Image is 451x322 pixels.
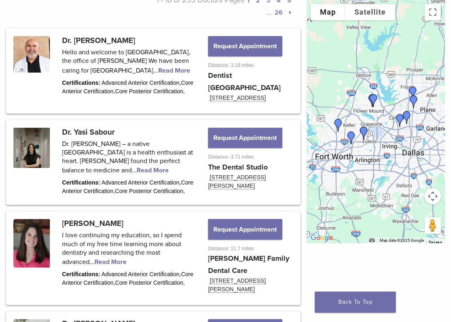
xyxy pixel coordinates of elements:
div: Dr. Dakota Cooper [354,123,374,143]
div: Dr. Marry Hong [397,108,417,127]
span: Map data ©2025 Google [380,238,424,243]
div: Dr. Jana Harrison [403,83,423,103]
button: Request Appointment [208,36,282,56]
button: Show street map [311,4,345,20]
div: Dr. Yasi Sabour [364,91,383,110]
button: Drag Pegman onto the map to open Street View [425,217,441,234]
img: Google [309,233,335,243]
div: Dr. Neelam Dube [341,128,361,148]
button: Map camera controls [425,188,441,204]
button: Toggle fullscreen view [425,4,441,20]
a: Terms [429,240,442,245]
button: Request Appointment [208,219,282,239]
button: Request Appointment [208,128,282,148]
span: … [266,8,271,17]
a: Open this area in Google Maps (opens a new window) [309,233,335,243]
div: Dr. Irina Hayrapetyan [390,111,410,130]
button: Keyboard shortcuts [369,238,375,243]
div: Dr. Will Wyatt [363,91,382,110]
a: 26 [275,9,283,17]
div: Dr. Salil Mehta [329,116,348,135]
div: Dr. Diana O'Quinn [404,92,423,112]
a: Back To Top [315,292,396,313]
button: Show satellite imagery [345,4,395,20]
